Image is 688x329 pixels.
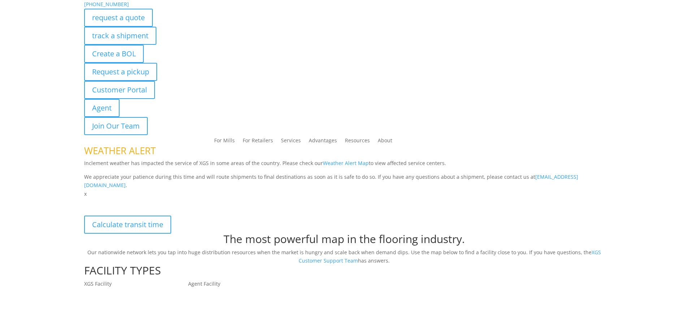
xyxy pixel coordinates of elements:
p: Our nationwide network lets you tap into huge distribution resources when the market is hungry an... [84,248,604,265]
a: Create a BOL [84,45,144,63]
a: request a quote [84,9,153,27]
a: Join Our Team [84,117,148,135]
a: Weather Alert Map [323,160,369,166]
a: About [378,138,392,146]
a: Customer Portal [84,81,155,99]
a: track a shipment [84,27,156,45]
p: x [84,190,604,198]
h1: The most powerful map in the flooring industry. [84,234,604,248]
p: XGS Distribution Network [84,198,604,216]
a: For Retailers [243,138,273,146]
a: For Mills [214,138,235,146]
h1: FACILITY TYPES [84,265,604,280]
p: We appreciate your patience during this time and will route shipments to final destinations as so... [84,173,604,190]
a: Agent [84,99,120,117]
a: Services [281,138,301,146]
a: Advantages [309,138,337,146]
span: WEATHER ALERT [84,144,156,157]
a: Resources [345,138,370,146]
a: Calculate transit time [84,216,171,234]
p: Agent Facility [188,280,292,288]
p: XGS Facility [84,280,188,288]
a: Request a pickup [84,63,157,81]
p: Inclement weather has impacted the service of XGS in some areas of the country. Please check our ... [84,159,604,173]
a: [PHONE_NUMBER] [84,1,129,8]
